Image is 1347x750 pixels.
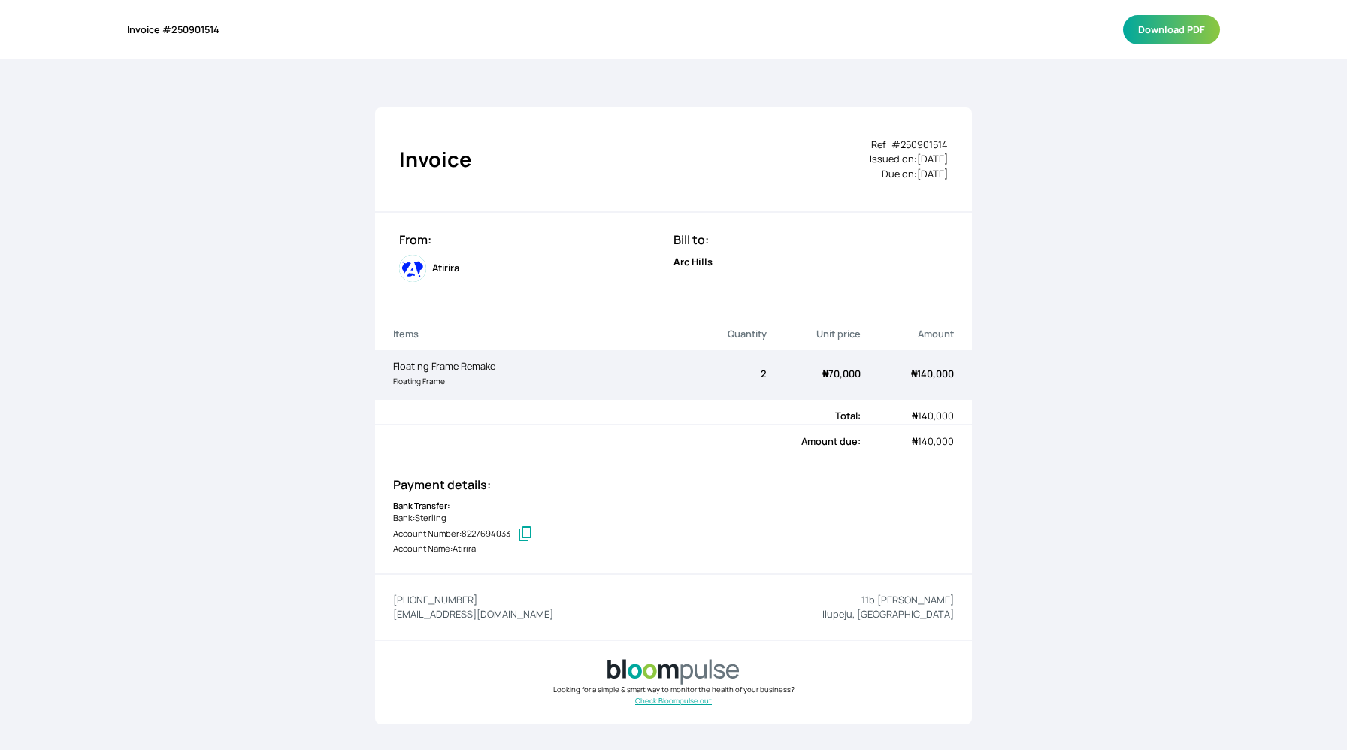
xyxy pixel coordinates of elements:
span: 140,000 [912,434,954,448]
span: 70,000 [822,367,861,380]
h3: Payment details: [393,476,954,494]
img: Bloom Logo [607,659,740,685]
h2: Invoice [399,144,471,175]
p: Looking for a simple & smart way to monitor the health of your business? [393,685,954,706]
span: ₦ [822,367,828,380]
h3: Bill to: [673,231,948,249]
div: Floating Frame Remake [393,359,673,388]
p: Amount [861,327,954,341]
span: 140,000 [911,367,954,380]
p: [PHONE_NUMBER] [393,593,553,607]
p: Ilupeju , [GEOGRAPHIC_DATA] [822,607,954,621]
p: 11b [PERSON_NAME] [822,593,954,607]
p: Unit price [767,327,860,341]
a: Check Bloompulse out [635,672,712,706]
div: Invoice # 250901514 [127,23,219,37]
p: Items [393,327,673,341]
h3: From: [399,231,673,249]
button: Download PDF [1123,15,1220,44]
div: Account Name: Atirira [393,543,954,555]
span: Copy to clipboard [516,525,534,543]
div: Ref: # 250901514 [870,138,948,152]
h6: Bank Transfer: [393,500,954,513]
p: Quantity [673,327,767,341]
p: [EMAIL_ADDRESS][DOMAIN_NAME] [393,607,553,621]
div: Account Number: 8227694033 [393,525,954,543]
div: Bank: Sterling [393,512,954,525]
div: Due on: [DATE] [870,167,948,181]
div: 2 [673,367,767,381]
span: 140,000 [912,409,954,422]
div: Total: [393,409,861,423]
div: Issued on: [DATE] [870,152,948,166]
span: Atirira [432,261,459,275]
span: ₦ [912,409,918,422]
small: Floating Frame [393,376,445,386]
div: Amount due: [393,434,861,449]
span: ₦ [911,367,917,380]
b: Arc Hills [673,255,713,268]
span: ₦ [912,434,918,448]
